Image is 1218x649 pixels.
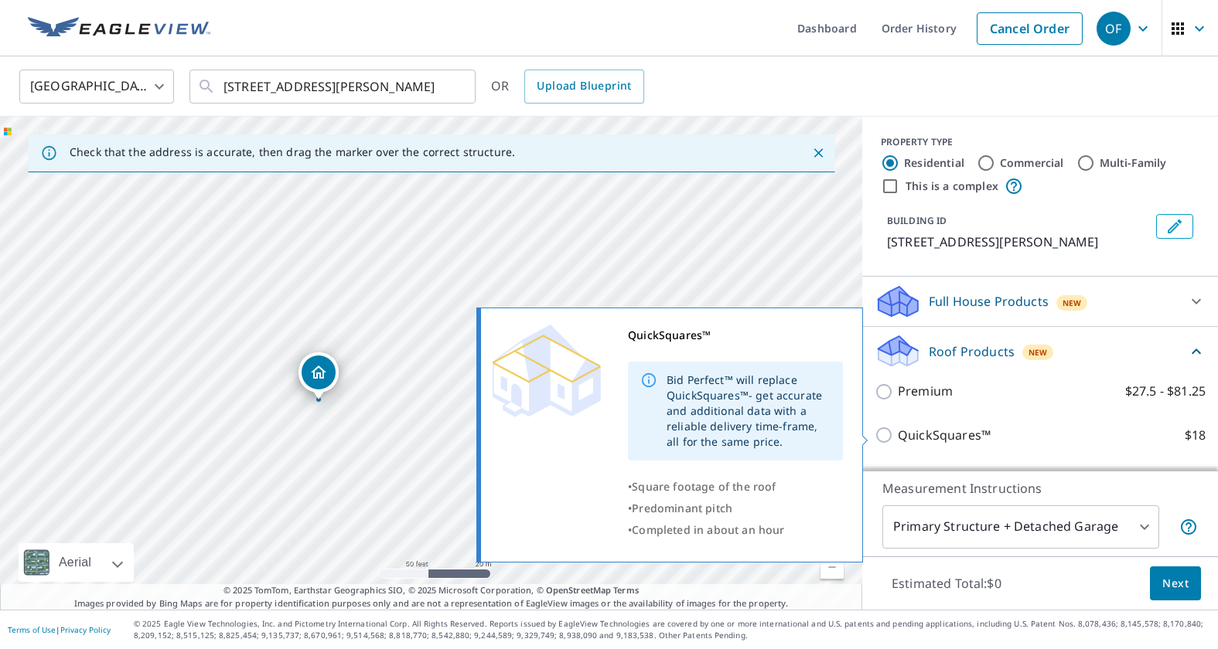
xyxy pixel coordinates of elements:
[1150,566,1201,601] button: Next
[1185,426,1206,445] p: $18
[8,624,56,635] a: Terms of Use
[667,366,831,456] div: Bid Perfect™ will replace QuickSquares™- get accurate and additional data with a reliable deliver...
[898,426,991,445] p: QuickSquares™
[1179,518,1198,536] span: Your report will include the primary structure and a detached garage if one exists.
[223,584,639,597] span: © 2025 TomTom, Earthstar Geographics SIO, © 2025 Microsoft Corporation, ©
[60,624,111,635] a: Privacy Policy
[929,292,1049,311] p: Full House Products
[882,479,1198,498] p: Measurement Instructions
[70,145,515,159] p: Check that the address is accurate, then drag the marker over the correct structure.
[524,70,643,104] a: Upload Blueprint
[628,324,843,346] div: QuickSquares™
[881,135,1199,149] div: PROPERTY TYPE
[628,498,843,519] div: •
[299,352,339,400] div: Dropped pin, building 1, Residential property, 4665 Sawtelle Blvd Culver City, CA 90230
[929,342,1015,361] p: Roof Products
[879,566,1014,600] p: Estimated Total: $0
[628,476,843,498] div: •
[977,12,1083,45] a: Cancel Order
[875,333,1206,369] div: Roof ProductsNew
[898,469,937,488] p: Gutter
[632,479,776,494] span: Square footage of the roof
[632,501,732,515] span: Predominant pitch
[1167,469,1206,488] p: $13.75
[537,76,631,96] span: Upload Blueprint
[632,522,784,537] span: Completed in about an hour
[1125,382,1206,401] p: $27.5 - $81.25
[493,324,601,417] img: Premium
[887,214,947,227] p: BUILDING ID
[887,233,1150,251] p: [STREET_ADDRESS][PERSON_NAME]
[1156,214,1193,239] button: Edit building 1
[223,65,444,108] input: Search by address or latitude-longitude
[613,584,639,596] a: Terms
[28,17,210,40] img: EV Logo
[1162,574,1189,593] span: Next
[19,65,174,108] div: [GEOGRAPHIC_DATA]
[1000,155,1064,171] label: Commercial
[882,505,1159,549] div: Primary Structure + Detached Garage
[134,618,1210,641] p: © 2025 Eagle View Technologies, Inc. and Pictometry International Corp. All Rights Reserved. Repo...
[546,584,611,596] a: OpenStreetMap
[875,283,1206,320] div: Full House ProductsNew
[1063,297,1082,309] span: New
[54,543,96,582] div: Aerial
[808,143,828,163] button: Close
[8,625,111,634] p: |
[904,155,964,171] label: Residential
[628,519,843,541] div: •
[1029,346,1048,358] span: New
[1097,12,1131,46] div: OF
[19,543,134,582] div: Aerial
[491,70,644,104] div: OR
[1100,155,1167,171] label: Multi-Family
[898,382,953,401] p: Premium
[906,178,998,194] label: This is a complex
